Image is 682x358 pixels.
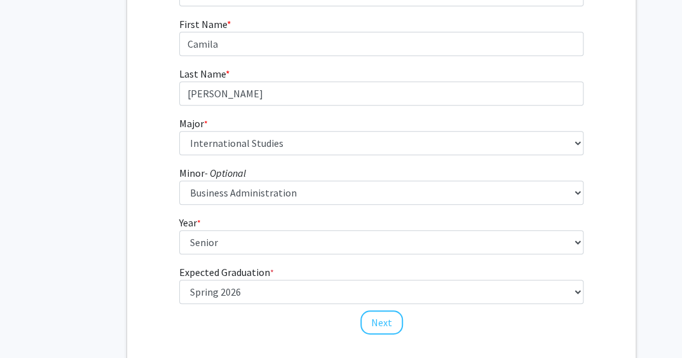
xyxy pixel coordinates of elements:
label: Major [179,116,208,131]
iframe: Chat [10,301,54,348]
label: Year [179,215,201,230]
span: First Name [179,18,227,31]
i: - Optional [205,167,246,179]
span: Last Name [179,67,226,80]
label: Minor [179,165,246,181]
label: Expected Graduation [179,265,274,280]
button: Next [360,310,403,334]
